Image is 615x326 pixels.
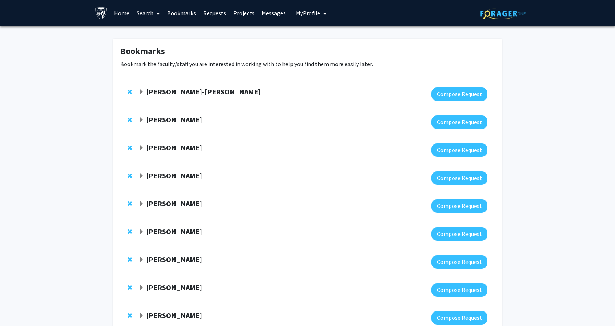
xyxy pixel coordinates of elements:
[146,87,261,96] strong: [PERSON_NAME]-[PERSON_NAME]
[138,117,144,123] span: Expand Goker Aydin Bookmark
[128,229,132,235] span: Remove Yinan Su from bookmarks
[95,7,108,20] img: Johns Hopkins University Logo
[146,283,202,292] strong: [PERSON_NAME]
[431,87,487,101] button: Compose Request to Jim Kyung-Soo Liew
[138,201,144,207] span: Expand Ahmad Ajakh Bookmark
[138,145,144,151] span: Expand Rob Mislavsky Bookmark
[138,89,144,95] span: Expand Jim Kyung-Soo Liew Bookmark
[128,201,132,207] span: Remove Ahmad Ajakh from bookmarks
[128,257,132,262] span: Remove Haiyang Yang from bookmarks
[480,8,526,19] img: ForagerOne Logo
[128,313,132,318] span: Remove Mario Macis from bookmarks
[138,285,144,291] span: Expand Angelo Mele Bookmark
[431,143,487,157] button: Compose Request to Rob Mislavsky
[296,9,320,17] span: My Profile
[120,60,495,68] p: Bookmark the faculty/staff you are interested in working with to help you find them more easily l...
[128,173,132,179] span: Remove Walaa Garoot from bookmarks
[128,117,132,123] span: Remove Goker Aydin from bookmarks
[146,199,202,208] strong: [PERSON_NAME]
[146,311,202,320] strong: [PERSON_NAME]
[146,115,202,124] strong: [PERSON_NAME]
[146,143,202,152] strong: [PERSON_NAME]
[120,46,495,57] h1: Bookmarks
[138,229,144,235] span: Expand Yinan Su Bookmark
[128,285,132,290] span: Remove Angelo Mele from bookmarks
[128,89,132,95] span: Remove Jim Kyung-Soo Liew from bookmarks
[133,0,164,26] a: Search
[431,115,487,129] button: Compose Request to Goker Aydin
[200,0,230,26] a: Requests
[431,171,487,185] button: Compose Request to Walaa Garoot
[431,227,487,241] button: Compose Request to Yinan Su
[138,173,144,179] span: Expand Walaa Garoot Bookmark
[146,255,202,264] strong: [PERSON_NAME]
[431,199,487,213] button: Compose Request to Ahmad Ajakh
[431,311,487,325] button: Compose Request to Mario Macis
[230,0,258,26] a: Projects
[146,227,202,236] strong: [PERSON_NAME]
[146,171,202,180] strong: [PERSON_NAME]
[138,257,144,263] span: Expand Haiyang Yang Bookmark
[431,255,487,269] button: Compose Request to Haiyang Yang
[5,293,31,321] iframe: Chat
[138,313,144,319] span: Expand Mario Macis Bookmark
[110,0,133,26] a: Home
[431,283,487,297] button: Compose Request to Angelo Mele
[128,145,132,151] span: Remove Rob Mislavsky from bookmarks
[258,0,289,26] a: Messages
[164,0,200,26] a: Bookmarks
